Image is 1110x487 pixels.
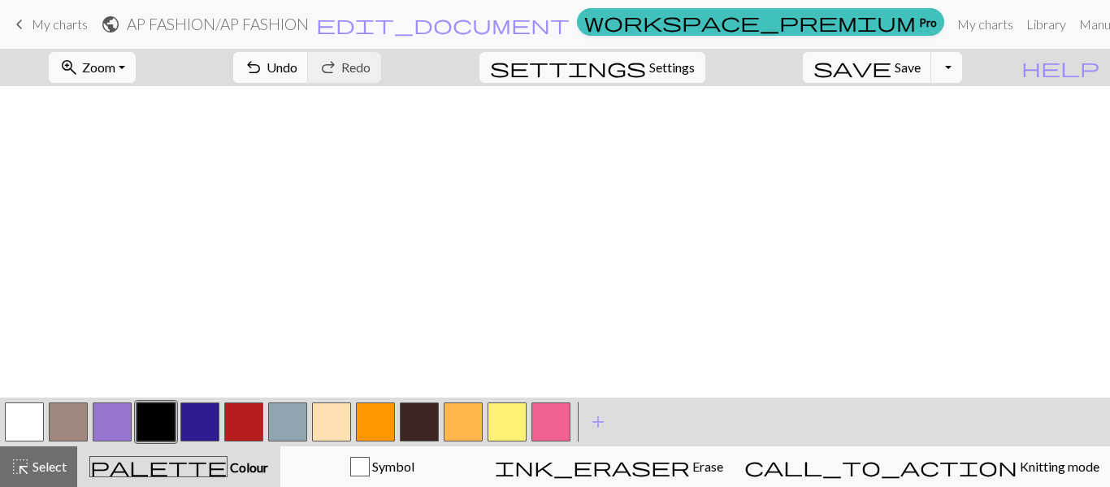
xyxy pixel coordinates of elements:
[280,446,484,487] button: Symbol
[495,455,690,478] span: ink_eraser
[10,13,29,36] span: keyboard_arrow_left
[813,56,891,79] span: save
[228,459,268,475] span: Colour
[11,455,30,478] span: highlight_alt
[30,459,67,474] span: Select
[370,459,414,474] span: Symbol
[127,15,309,33] h2: AP FASHION / AP FASHION
[803,52,932,83] button: Save
[90,455,227,478] span: palette
[101,13,120,36] span: public
[1020,8,1073,41] a: Library
[59,56,79,79] span: zoom_in
[244,56,263,79] span: undo
[734,446,1110,487] button: Knitting mode
[577,8,944,36] a: Pro
[584,11,916,33] span: workspace_premium
[316,13,570,36] span: edit_document
[744,455,1017,478] span: call_to_action
[49,52,136,83] button: Zoom
[82,59,115,75] span: Zoom
[479,52,705,83] button: SettingsSettings
[233,52,309,83] button: Undo
[267,59,297,75] span: Undo
[10,11,88,38] a: My charts
[77,446,280,487] button: Colour
[649,58,695,77] span: Settings
[490,58,646,77] i: Settings
[490,56,646,79] span: settings
[1017,459,1099,474] span: Knitting mode
[895,59,921,75] span: Save
[484,446,734,487] button: Erase
[1021,56,1099,79] span: help
[690,459,723,474] span: Erase
[951,8,1020,41] a: My charts
[588,411,608,433] span: add
[32,16,88,32] span: My charts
